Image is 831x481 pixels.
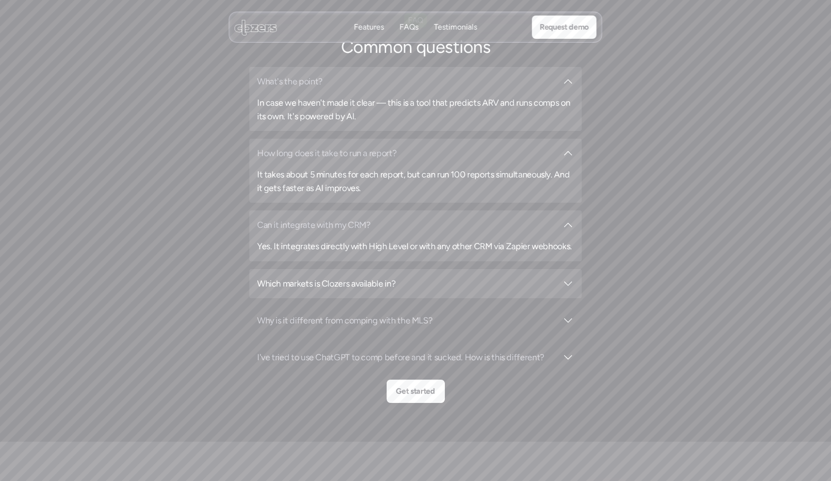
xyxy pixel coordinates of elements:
h3: I've tried to use ChatGPT to comp before and it sucked. How is this different? [257,351,557,364]
a: Get started [387,380,445,403]
h2: Common questions [251,35,581,59]
h3: It takes about 5 minutes for each report, but can run 100 reports simultaneously. And it gets fas... [257,168,574,195]
h3: What's the point? [257,75,557,88]
h3: In case we haven't made it clear — this is a tool that predicts ARV and runs comps on its own. It... [257,96,574,123]
a: FeaturesFeatures [354,22,384,33]
h3: Which markets is Clozers available in? [257,277,557,290]
p: Get started [396,385,435,398]
h3: How long does it take to run a report? [257,146,557,160]
p: FAQs [400,22,419,32]
h3: Can it integrate with my CRM? [257,218,557,232]
p: FAQs [400,32,419,43]
p: Testimonials [434,32,477,43]
p: Features [354,32,384,43]
p: Testimonials [434,22,477,32]
h3: Yes. It integrates directly with High Level or with any other CRM via Zapier webhooks. [257,240,574,253]
p: Features [354,22,384,32]
p: Request demo [539,21,588,33]
a: FAQsFAQs [400,22,419,33]
a: Request demo [532,16,596,39]
a: TestimonialsTestimonials [434,22,477,33]
h3: Why is it different from comping with the MLS? [257,314,557,327]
